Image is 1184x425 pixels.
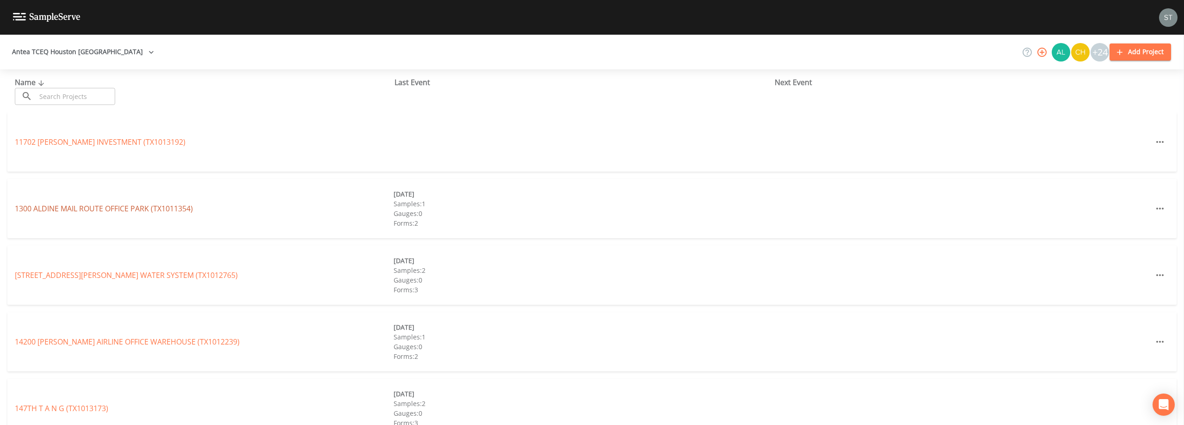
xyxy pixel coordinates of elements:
div: [DATE] [394,189,772,199]
span: Name [15,77,47,87]
img: cb9926319991c592eb2b4c75d39c237f [1159,8,1178,27]
img: logo [13,13,80,22]
div: Samples: 2 [394,265,772,275]
div: Gauges: 0 [394,342,772,351]
img: 30a13df2a12044f58df5f6b7fda61338 [1052,43,1070,62]
div: Forms: 2 [394,351,772,361]
div: Gauges: 0 [394,209,772,218]
div: Alaina Hahn [1051,43,1071,62]
div: Last Event [395,77,774,88]
input: Search Projects [36,88,115,105]
div: Forms: 3 [394,285,772,295]
div: Open Intercom Messenger [1153,394,1175,416]
div: Gauges: 0 [394,408,772,418]
div: [DATE] [394,322,772,332]
a: 147TH T A N G (TX1013173) [15,403,108,413]
div: +24 [1091,43,1109,62]
a: [STREET_ADDRESS][PERSON_NAME] WATER SYSTEM (TX1012765) [15,270,238,280]
img: c74b8b8b1c7a9d34f67c5e0ca157ed15 [1071,43,1090,62]
div: Samples: 1 [394,332,772,342]
div: Charles Medina [1071,43,1090,62]
div: Gauges: 0 [394,275,772,285]
a: 14200 [PERSON_NAME] AIRLINE OFFICE WAREHOUSE (TX1012239) [15,337,240,347]
div: [DATE] [394,256,772,265]
div: Samples: 2 [394,399,772,408]
div: Forms: 2 [394,218,772,228]
button: Add Project [1110,43,1171,61]
div: Next Event [775,77,1154,88]
div: Samples: 1 [394,199,772,209]
div: [DATE] [394,389,772,399]
a: 11702 [PERSON_NAME] INVESTMENT (TX1013192) [15,137,185,147]
a: 1300 ALDINE MAIL ROUTE OFFICE PARK (TX1011354) [15,203,193,214]
button: Antea TCEQ Houston [GEOGRAPHIC_DATA] [8,43,158,61]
